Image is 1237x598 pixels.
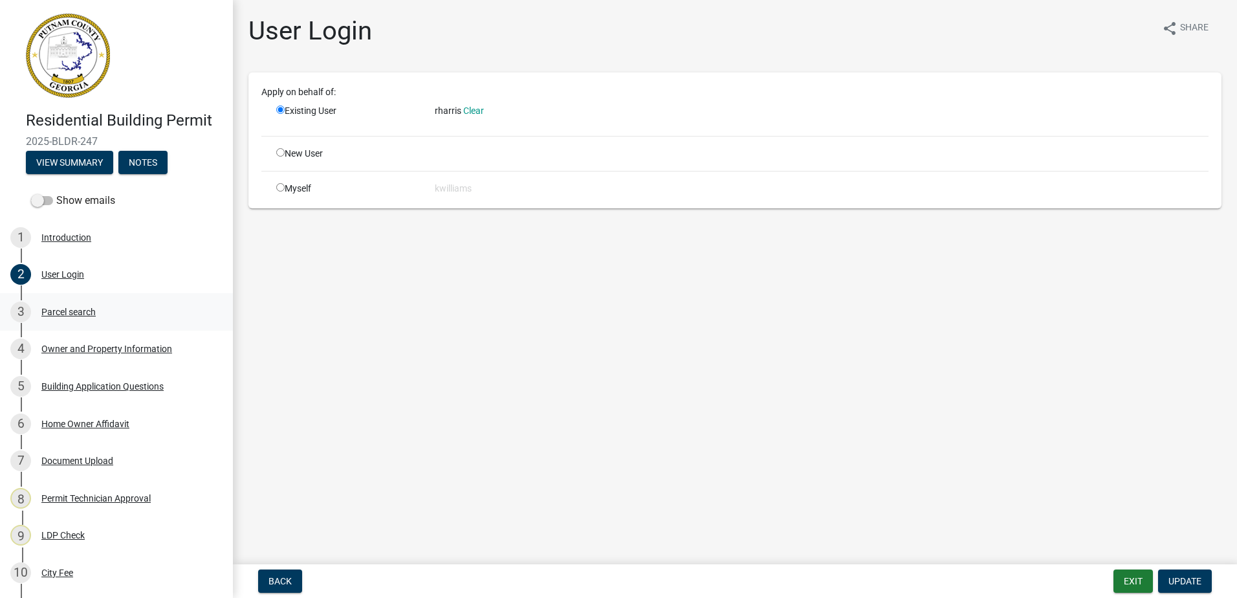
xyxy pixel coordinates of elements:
div: 6 [10,414,31,434]
h4: Residential Building Permit [26,111,223,130]
div: Building Application Questions [41,382,164,391]
button: Update [1158,570,1212,593]
div: 7 [10,450,31,471]
div: Document Upload [41,456,113,465]
div: 4 [10,338,31,359]
wm-modal-confirm: Summary [26,158,113,168]
button: Exit [1113,570,1153,593]
span: Update [1168,576,1201,586]
span: rharris [435,105,461,116]
i: share [1162,21,1177,36]
div: New User [267,147,425,161]
div: Parcel search [41,307,96,316]
div: 8 [10,488,31,509]
label: Show emails [31,193,115,208]
span: Back [268,576,292,586]
div: Apply on behalf of: [252,85,1218,99]
wm-modal-confirm: Notes [118,158,168,168]
button: Notes [118,151,168,174]
div: Permit Technician Approval [41,494,151,503]
div: 9 [10,525,31,546]
div: 3 [10,302,31,322]
button: Back [258,570,302,593]
span: 2025-BLDR-247 [26,135,207,148]
div: Myself [267,182,425,195]
span: Share [1180,21,1209,36]
a: Clear [463,105,484,116]
h1: User Login [248,16,372,47]
div: Home Owner Affidavit [41,419,129,428]
div: Owner and Property Information [41,344,172,353]
div: City Fee [41,568,73,577]
button: shareShare [1152,16,1219,41]
div: 10 [10,562,31,583]
div: Existing User [267,104,425,126]
div: 5 [10,376,31,397]
div: 2 [10,264,31,285]
div: 1 [10,227,31,248]
img: Putnam County, Georgia [26,14,110,98]
button: View Summary [26,151,113,174]
div: Introduction [41,233,91,242]
div: LDP Check [41,531,85,540]
div: User Login [41,270,84,279]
